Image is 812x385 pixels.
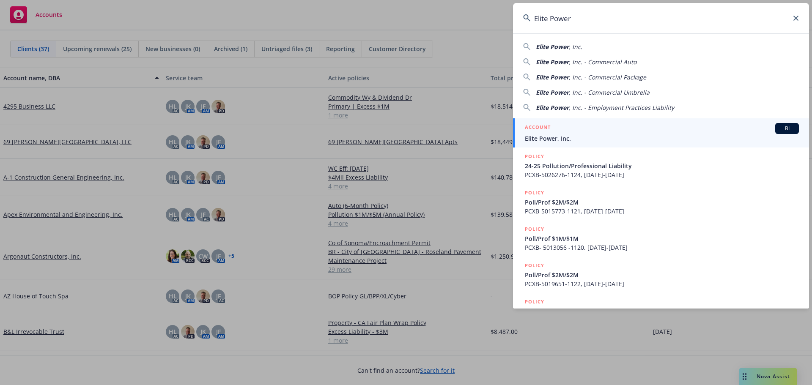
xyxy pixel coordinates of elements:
h5: POLICY [525,152,544,161]
input: Search... [513,3,809,33]
h5: ACCOUNT [525,123,551,133]
span: Elite Power [536,73,569,81]
span: , Inc. [569,43,582,51]
span: Poll/Prof $1M/$1M [525,307,799,316]
span: Poll/Prof $2M/$2M [525,198,799,207]
span: BI [779,125,796,132]
span: PCXB-5015773-1121, [DATE]-[DATE] [525,207,799,216]
a: POLICYPoll/Prof $2M/$2MPCXB-5015773-1121, [DATE]-[DATE] [513,184,809,220]
span: PCXB- 5013056 -1120, [DATE]-[DATE] [525,243,799,252]
h5: POLICY [525,225,544,233]
a: POLICYPoll/Prof $2M/$2MPCXB-5019651-1122, [DATE]-[DATE] [513,257,809,293]
span: , Inc. - Commercial Package [569,73,646,81]
span: Poll/Prof $1M/$1M [525,234,799,243]
span: Elite Power [536,58,569,66]
h5: POLICY [525,261,544,270]
span: Elite Power [536,104,569,112]
span: , Inc. - Employment Practices Liability [569,104,674,112]
span: , Inc. - Commercial Umbrella [569,88,650,96]
span: PCXB-5019651-1122, [DATE]-[DATE] [525,279,799,288]
span: Elite Power [536,88,569,96]
a: POLICYPoll/Prof $1M/$1M [513,293,809,329]
span: PCXB-5026276-1124, [DATE]-[DATE] [525,170,799,179]
a: POLICYPoll/Prof $1M/$1MPCXB- 5013056 -1120, [DATE]-[DATE] [513,220,809,257]
span: , Inc. - Commercial Auto [569,58,636,66]
span: Elite Power [536,43,569,51]
span: Poll/Prof $2M/$2M [525,270,799,279]
span: Elite Power, Inc. [525,134,799,143]
a: ACCOUNTBIElite Power, Inc. [513,118,809,147]
span: 24-25 Pollution/Professional Liability [525,161,799,170]
h5: POLICY [525,298,544,306]
a: POLICY24-25 Pollution/Professional LiabilityPCXB-5026276-1124, [DATE]-[DATE] [513,147,809,184]
h5: POLICY [525,188,544,197]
